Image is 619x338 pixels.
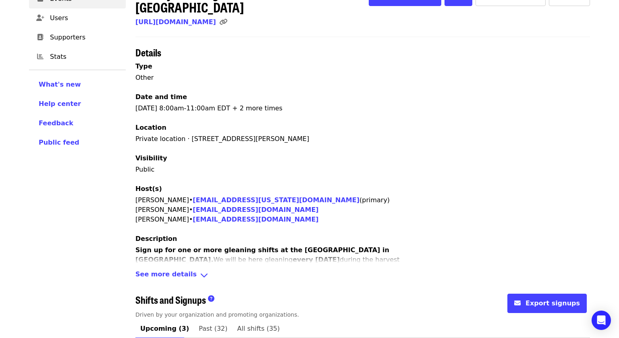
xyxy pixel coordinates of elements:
span: Details [135,45,161,59]
a: Help center [39,99,116,109]
span: See more details [135,270,197,281]
div: See more detailsangle-down icon [135,270,590,281]
strong: Sign up for one or more gleaning shifts at the [GEOGRAPHIC_DATA] in [GEOGRAPHIC_DATA]. [135,246,389,263]
span: Click to copy link! [219,18,232,26]
a: Stats [29,47,126,66]
i: link icon [219,18,227,26]
div: Open Intercom Messenger [592,311,611,330]
i: address-book icon [37,33,44,41]
span: Type [135,62,152,70]
span: Shifts and Signups [135,292,206,307]
span: Visibility [135,154,167,162]
span: Stats [50,52,119,62]
span: What's new [39,81,81,88]
span: [PERSON_NAME] • (primary) [PERSON_NAME] • [PERSON_NAME] • [135,196,390,223]
a: Users [29,8,126,28]
strong: every [DATE] [293,256,340,263]
i: envelope icon [514,299,521,307]
span: Location [135,124,166,131]
button: envelope iconExport signups [507,294,587,313]
a: Supporters [29,28,126,47]
div: Private location · [STREET_ADDRESS][PERSON_NAME] [135,134,590,144]
i: chart-bar icon [37,53,44,60]
a: [EMAIL_ADDRESS][US_STATE][DOMAIN_NAME] [193,196,359,204]
span: All shifts (35) [237,323,280,334]
a: What's new [39,80,116,89]
i: user-plus icon [36,14,44,22]
span: Other [135,74,154,81]
span: Driven by your organization and promoting organizations. [135,311,299,318]
span: Past (32) [199,323,227,334]
i: angle-down icon [200,270,208,281]
a: Public feed [39,138,116,147]
span: Upcoming (3) [140,323,189,334]
span: Users [50,13,119,23]
button: Feedback [39,118,73,128]
a: [EMAIL_ADDRESS][DOMAIN_NAME] [193,206,318,214]
span: Supporters [50,33,119,42]
a: [URL][DOMAIN_NAME] [135,18,216,26]
span: Date and time [135,93,187,101]
div: [DATE] 8:00am-11:00am EDT + 2 more times [135,62,590,263]
a: [EMAIL_ADDRESS][DOMAIN_NAME] [193,216,318,223]
p: Public [135,165,590,174]
span: Description [135,235,177,243]
span: Public feed [39,139,79,146]
p: We will be here gleaning during the harvest season, but you . [135,245,418,284]
span: Help center [39,100,81,108]
span: Host(s) [135,185,162,193]
i: question-circle icon [208,295,214,303]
